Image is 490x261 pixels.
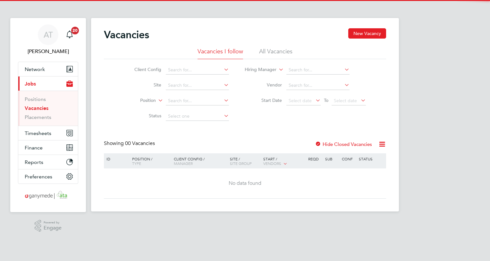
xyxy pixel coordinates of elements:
[172,153,228,169] div: Client Config /
[240,67,276,73] label: Hiring Manager
[18,155,78,169] button: Reports
[25,159,43,165] span: Reports
[35,220,62,232] a: Powered byEngage
[307,153,323,164] div: Reqd
[230,161,252,166] span: Site Group
[174,161,193,166] span: Manager
[25,96,46,102] a: Positions
[25,114,51,120] a: Placements
[25,81,36,87] span: Jobs
[357,153,385,164] div: Status
[18,190,78,201] a: Go to home page
[105,180,385,187] div: No data found
[71,27,79,34] span: 20
[104,140,156,147] div: Showing
[340,153,357,164] div: Conf
[263,161,281,166] span: Vendors
[322,96,330,104] span: To
[25,130,51,136] span: Timesheets
[324,153,340,164] div: Sub
[262,153,307,169] div: Start /
[18,24,78,55] a: AT[PERSON_NAME]
[245,82,282,88] label: Vendor
[289,98,312,104] span: Select date
[127,153,172,169] div: Position /
[18,140,78,155] button: Finance
[286,81,350,90] input: Search for...
[18,126,78,140] button: Timesheets
[44,225,62,231] span: Engage
[166,66,229,75] input: Search for...
[104,28,149,41] h2: Vacancies
[18,91,78,126] div: Jobs
[166,81,229,90] input: Search for...
[63,24,76,45] a: 20
[25,174,52,180] span: Preferences
[286,66,350,75] input: Search for...
[10,18,86,212] nav: Main navigation
[166,112,229,121] input: Select one
[44,31,53,39] span: AT
[23,190,73,201] img: ganymedesolutions-logo-retina.png
[124,113,161,119] label: Status
[125,140,155,147] span: 00 Vacancies
[18,62,78,76] button: Network
[18,76,78,91] button: Jobs
[259,48,292,59] li: All Vacancies
[124,67,161,72] label: Client Config
[25,105,48,111] a: Vacancies
[44,220,62,225] span: Powered by
[245,97,282,103] label: Start Date
[166,96,229,105] input: Search for...
[132,161,141,166] span: Type
[124,82,161,88] label: Site
[105,153,127,164] div: ID
[334,98,357,104] span: Select date
[25,145,43,151] span: Finance
[348,28,386,39] button: New Vacancy
[18,48,78,55] span: Angie Taylor
[315,141,372,147] label: Hide Closed Vacancies
[25,66,45,72] span: Network
[18,169,78,184] button: Preferences
[119,97,156,104] label: Position
[198,48,243,59] li: Vacancies I follow
[228,153,262,169] div: Site /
